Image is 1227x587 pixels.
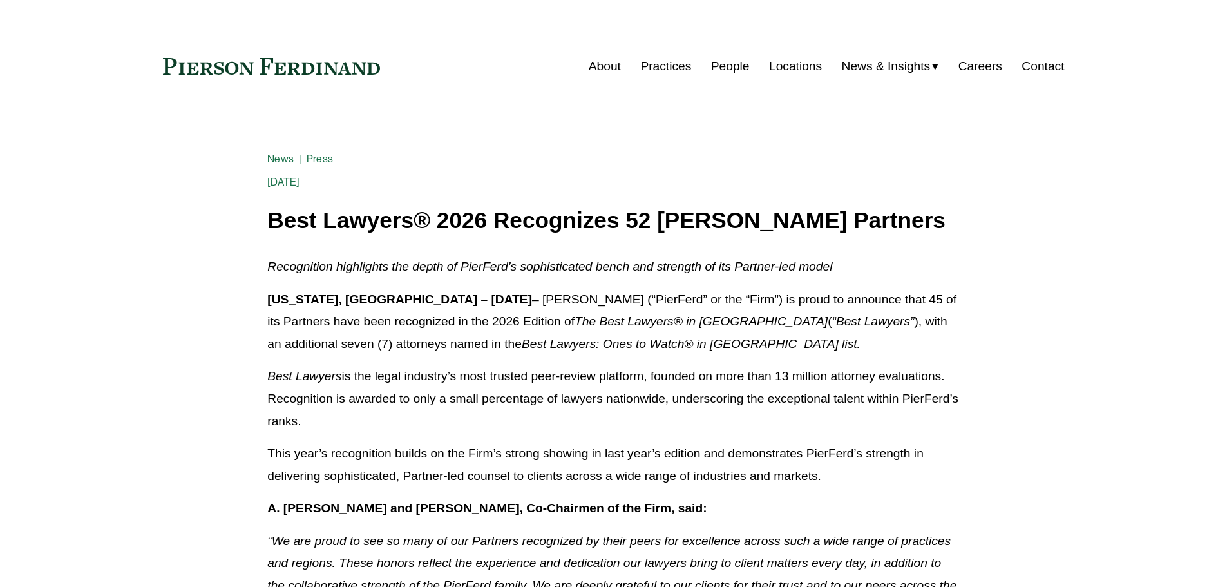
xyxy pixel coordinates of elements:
a: Locations [769,54,822,79]
span: News & Insights [842,55,931,78]
a: News [267,153,294,165]
strong: [US_STATE], [GEOGRAPHIC_DATA] – [DATE] [267,293,532,306]
a: Press [307,153,333,165]
a: About [589,54,621,79]
em: “Best Lawyers” [832,314,915,328]
a: folder dropdown [842,54,939,79]
em: Recognition highlights the depth of PierFerd’s sophisticated bench and strength of its Partner-le... [267,260,832,273]
em: Best Lawyers: Ones to Watch® in [GEOGRAPHIC_DATA] list. [522,337,861,351]
em: The Best Lawyers® in [GEOGRAPHIC_DATA] [575,314,828,328]
a: Careers [958,54,1002,79]
p: This year’s recognition builds on the Firm’s strong showing in last year’s edition and demonstrat... [267,443,959,487]
em: Best Lawyers [267,369,341,383]
p: – [PERSON_NAME] (“PierFerd” or the “Firm”) is proud to announce that 45 of its Partners have been... [267,289,959,356]
strong: A. [PERSON_NAME] and [PERSON_NAME], Co-Chairmen of the Firm, said: [267,501,707,515]
h1: Best Lawyers® 2026 Recognizes 52 [PERSON_NAME] Partners [267,208,959,233]
a: Contact [1022,54,1064,79]
p: is the legal industry’s most trusted peer-review platform, founded on more than 13 million attorn... [267,365,959,432]
a: Practices [640,54,691,79]
span: [DATE] [267,176,300,188]
a: People [711,54,750,79]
